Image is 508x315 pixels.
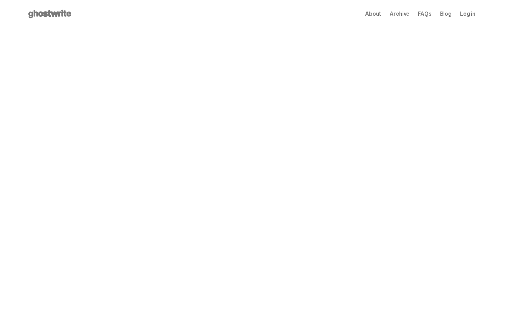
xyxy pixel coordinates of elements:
a: Archive [390,11,409,17]
a: Log in [460,11,475,17]
a: FAQs [418,11,431,17]
a: About [365,11,381,17]
a: Blog [440,11,452,17]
